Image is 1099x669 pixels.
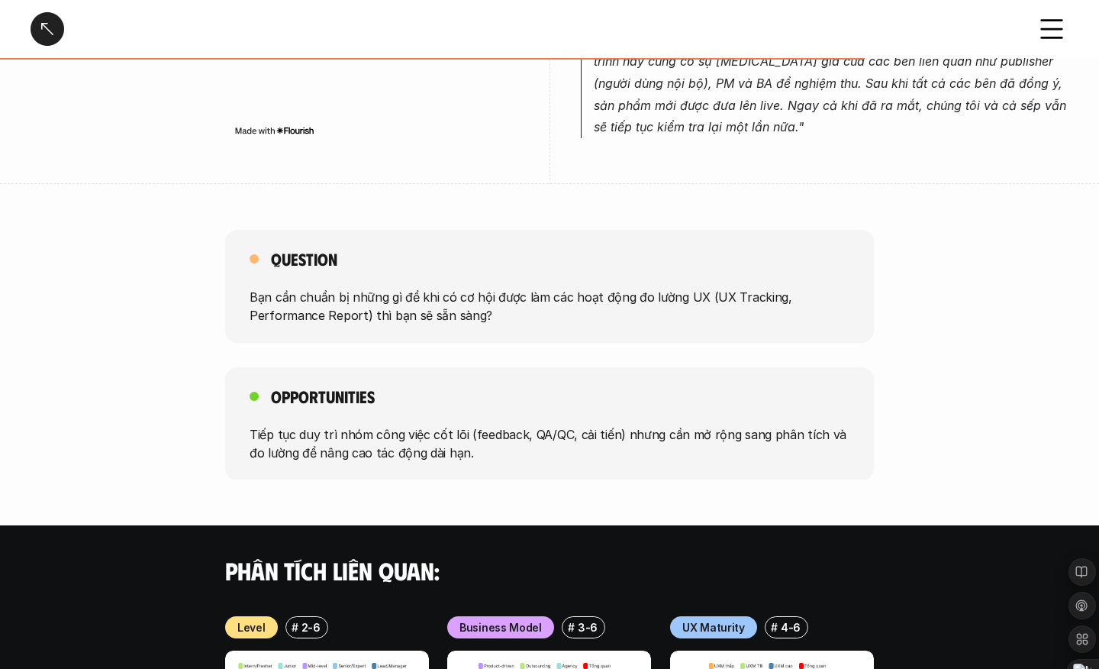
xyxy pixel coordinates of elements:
p: 4-6 [781,619,801,635]
h6: # [292,621,298,632]
p: Bạn cần chuẩn bị những gì để khi có cơ hội được làm các hoạt động đo lường UX (UX Tracking, Perfo... [250,288,849,325]
p: 2-6 [301,619,321,635]
p: UX Maturity [682,619,745,635]
h4: Phân tích liên quan: [225,556,874,585]
img: Made with Flourish [234,124,314,136]
p: Business Model [459,619,542,635]
p: Level [237,619,266,635]
p: 3-6 [578,619,598,635]
h5: Opportunities [271,386,375,407]
p: Tiếp tục duy trì nhóm công việc cốt lõi (feedback, QA/QC, cải tiến) nhưng cần mở rộng sang phân t... [250,425,849,461]
h6: # [568,621,575,632]
h6: # [770,621,777,632]
h5: Question [271,248,337,270]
